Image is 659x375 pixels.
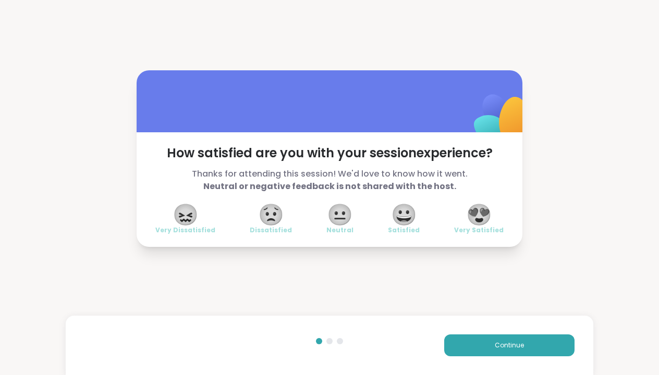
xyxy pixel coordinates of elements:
[203,180,456,192] b: Neutral or negative feedback is not shared with the host.
[495,341,524,350] span: Continue
[327,205,353,224] span: 😐
[449,67,553,171] img: ShareWell Logomark
[326,226,353,234] span: Neutral
[391,205,417,224] span: 😀
[388,226,420,234] span: Satisfied
[250,226,292,234] span: Dissatisfied
[444,334,575,356] button: Continue
[155,145,504,161] span: How satisfied are you with your session experience?
[155,226,215,234] span: Very Dissatisfied
[155,168,504,193] span: Thanks for attending this session! We'd love to know how it went.
[466,205,492,224] span: 😍
[258,205,284,224] span: 😟
[173,205,199,224] span: 😖
[454,226,504,234] span: Very Satisfied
